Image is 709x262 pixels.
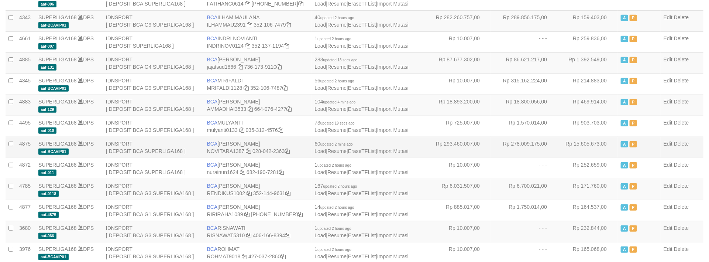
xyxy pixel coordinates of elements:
a: Resume [327,127,347,133]
a: Load [314,127,326,133]
td: - - - [491,158,558,179]
td: Rp 6.031.507,00 [428,179,491,200]
td: IDNSPORT [ DEPOSIT BCA G3 SUPERLIGA168 ] [103,116,204,137]
a: Import Mutasi [377,43,409,49]
a: Copy 3521371194 to clipboard [284,43,289,49]
a: Load [314,148,326,154]
td: DPS [35,52,103,74]
td: Rp 10.007,00 [428,221,491,242]
a: Delete [674,120,689,126]
a: Delete [674,35,689,41]
a: FATIHANC0614 [207,1,244,7]
span: BCA [207,35,218,41]
a: SUPERLIGA168 [38,162,77,168]
a: Edit [664,78,672,84]
a: EraseTFList [348,43,376,49]
td: Rp 1.392.549,00 [558,52,618,74]
span: BCA [207,120,218,126]
a: Resume [327,106,347,112]
a: Copy nurainun1624 to clipboard [240,169,245,175]
td: IDNSPORT [ DEPOSIT BCA G9 SUPERLIGA168 ] [103,10,204,31]
span: | | | [314,78,409,91]
a: Delete [674,225,689,231]
a: nurainun1624 [207,169,239,175]
a: NOVITARA1387 [207,148,245,154]
td: [PERSON_NAME] 664-076-4277 [204,95,312,116]
td: Rp 86.621.217,00 [491,52,558,74]
td: 4495 [16,116,35,137]
a: Copy jajatsud1866 to clipboard [238,64,243,70]
td: Rp 171.760,00 [558,179,618,200]
td: DPS [35,221,103,242]
td: IDNSPORT [ DEPOSIT BCA G3 SUPERLIGA168 ] [103,179,204,200]
td: IDNSPORT [ DEPOSIT BCA SUPERLIGA168 ] [103,137,204,158]
td: Rp 18.800.056,00 [491,95,558,116]
a: Resume [327,169,347,175]
a: Load [314,1,326,7]
a: Import Mutasi [377,169,409,175]
span: BCA [207,99,218,105]
td: Rp 259.836,00 [558,31,618,52]
td: INDRI NOVIANTI 352-137-1194 [204,31,312,52]
td: 3680 [16,221,35,242]
a: Load [314,64,326,70]
span: updated 2 hours ago [320,205,354,210]
td: 4875 [16,137,35,158]
span: updated 2 hours ago [320,16,354,20]
td: [PERSON_NAME] 736-173-9110 [204,52,312,74]
a: Copy 3521067487 to clipboard [282,85,288,91]
td: Rp 87.677.302,00 [428,52,491,74]
a: Delete [674,99,689,105]
a: jajatsud1866 [207,64,236,70]
span: BCA [207,78,218,84]
td: IDNSPORT [ DEPOSIT BCA SUPERLIGA168 ] [103,158,204,179]
a: ROHMAT9018 [207,254,241,259]
a: Resume [327,190,347,196]
span: Active [621,99,628,105]
span: 1 [314,225,351,231]
a: Copy ILHAMMAU2391 to clipboard [247,22,252,28]
td: DPS [35,179,103,200]
a: Edit [664,35,672,41]
a: Import Mutasi [377,64,409,70]
a: Import Mutasi [377,254,409,259]
span: aaf-010 [38,127,56,134]
a: Copy NOVITARA1387 to clipboard [246,148,251,154]
a: Load [314,43,326,49]
a: Load [314,211,326,217]
a: Delete [674,246,689,252]
a: Resume [327,254,347,259]
td: Rp 159.403,00 [558,10,618,31]
span: Active [621,162,628,169]
span: | | | [314,141,409,154]
span: BCA [207,183,218,189]
span: aaf-007 [38,43,56,50]
td: Rp 289.856.175,00 [491,10,558,31]
span: updated 2 hours ago [323,184,357,188]
span: | | | [314,57,409,70]
td: Rp 6.700.021,00 [491,179,558,200]
span: aaf-BCAVIP01 [38,22,69,28]
td: Rp 10.007,00 [428,31,491,52]
td: 4345 [16,74,35,95]
td: IDNSPORT [ DEPOSIT BCA G1 SUPERLIGA168 ] [103,200,204,221]
span: Paused [630,36,637,42]
span: Paused [630,141,637,147]
span: updated 2 hours ago [317,227,351,231]
td: DPS [35,116,103,137]
td: DPS [35,158,103,179]
span: 167 [314,183,357,189]
td: RISNAWATI 406-166-8394 [204,221,312,242]
span: updated 4 mins ago [323,100,356,104]
span: updated 13 secs ago [323,58,358,62]
span: | | | [314,246,409,259]
span: Active [621,246,628,253]
span: Paused [630,183,637,190]
span: Active [621,36,628,42]
td: IDNSPORT [ DEPOSIT BCA G3 SUPERLIGA168 ] [103,95,204,116]
span: updated 2 mins ago [320,142,353,146]
a: Import Mutasi [377,127,409,133]
a: Copy RIRIRAHA1089 to clipboard [245,211,250,217]
a: Delete [674,78,689,84]
span: | | | [314,225,409,238]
